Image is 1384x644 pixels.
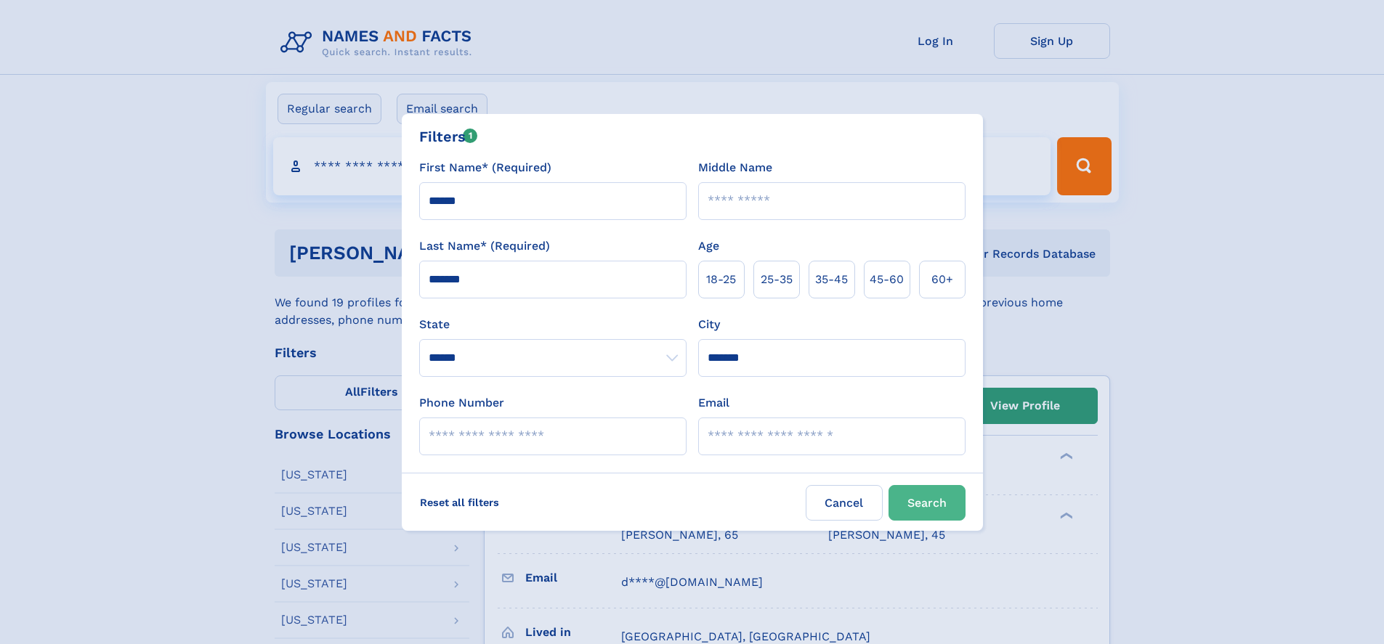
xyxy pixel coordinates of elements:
label: Cancel [806,485,883,521]
span: 18‑25 [706,271,736,288]
span: 60+ [931,271,953,288]
span: 25‑35 [761,271,793,288]
div: Filters [419,126,478,147]
span: 45‑60 [870,271,904,288]
label: City [698,316,720,333]
button: Search [889,485,966,521]
label: First Name* (Required) [419,159,551,176]
label: Phone Number [419,394,504,412]
label: Age [698,237,719,255]
span: 35‑45 [815,271,848,288]
label: Middle Name [698,159,772,176]
label: Reset all filters [410,485,509,520]
label: State [419,316,687,333]
label: Last Name* (Required) [419,237,550,255]
label: Email [698,394,729,412]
